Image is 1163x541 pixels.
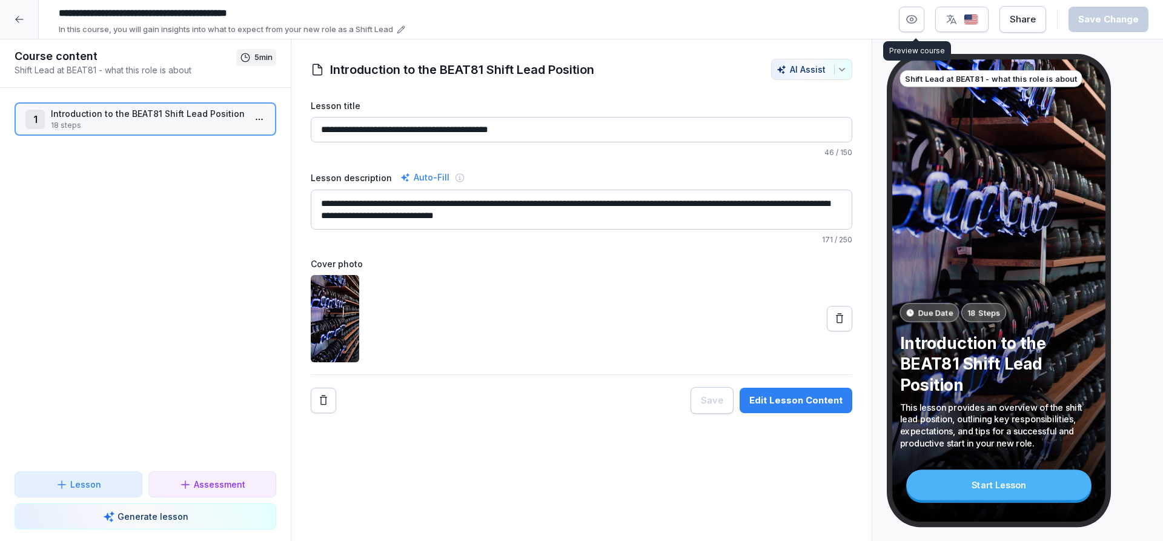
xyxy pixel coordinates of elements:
[691,387,734,414] button: Save
[1078,13,1139,26] div: Save Change
[70,478,101,491] p: Lesson
[749,394,843,407] div: Edit Lesson Content
[900,401,1098,449] p: This lesson provides an overview of the shift lead position, outlining key responsibilities, expe...
[15,471,142,497] button: Lesson
[883,41,951,61] div: Preview course
[311,99,852,112] label: Lesson title
[824,148,834,157] span: 46
[15,49,236,64] h1: Course content
[822,235,833,244] span: 171
[118,510,188,523] p: Generate lesson
[905,73,1078,84] p: Shift Lead at BEAT81 - what this role is about
[25,110,45,129] div: 1
[51,107,245,120] p: Introduction to the BEAT81 Shift Lead Position
[964,14,978,25] img: us.svg
[918,307,953,319] p: Due Date
[740,388,852,413] button: Edit Lesson Content
[999,6,1046,33] button: Share
[194,478,245,491] p: Assessment
[311,275,359,362] img: tbrmkwn7eamm26jc4mk09en6.png
[900,333,1098,395] p: Introduction to the BEAT81 Shift Lead Position
[1069,7,1148,32] button: Save Change
[15,503,276,529] button: Generate lesson
[148,471,276,497] button: Assessment
[967,307,1001,319] p: 18 Steps
[906,470,1092,500] div: Start Lesson
[311,147,852,158] p: / 150
[330,61,594,79] h1: Introduction to the BEAT81 Shift Lead Position
[1010,13,1036,26] div: Share
[311,234,852,245] p: / 250
[701,394,723,407] div: Save
[311,257,852,270] label: Cover photo
[777,64,847,75] div: AI Assist
[311,388,336,413] button: Remove
[254,51,273,64] p: 5 min
[51,120,245,131] p: 18 steps
[311,171,392,184] label: Lesson description
[398,170,452,185] div: Auto-Fill
[59,24,393,36] p: In this course, you will gain insights into what to expect from your new role as a Shift Lead
[15,102,276,136] div: 1Introduction to the BEAT81 Shift Lead Position18 steps
[15,64,236,76] p: Shift Lead at BEAT81 - what this role is about
[771,59,852,80] button: AI Assist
